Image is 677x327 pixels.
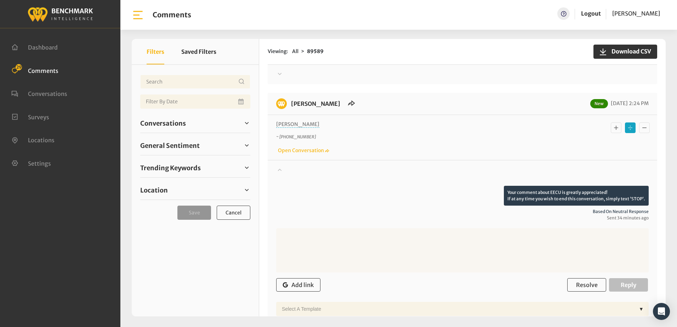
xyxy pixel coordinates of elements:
div: Basic example [609,121,652,135]
a: Surveys [11,113,49,120]
button: Saved Filters [181,39,216,64]
span: [DATE] 2:24 PM [609,100,649,107]
h1: Comments [153,11,191,19]
i: ~ [PHONE_NUMBER] [276,134,316,139]
span: Surveys [28,113,49,120]
img: benchmark [27,5,93,23]
p: Your comment about EECU is greatly appreciated! If at any time you wish to end this conversation,... [504,186,649,206]
a: [PERSON_NAME] [612,7,660,20]
button: Open Calendar [237,94,246,109]
span: Settings [28,160,51,167]
span: Comments [28,67,58,74]
a: General Sentiment [140,140,250,151]
img: bar [132,9,144,21]
strong: 89589 [307,48,324,54]
button: Resolve [567,278,606,292]
div: ▼ [636,302,647,316]
span: Viewing: [268,48,288,55]
span: Location [140,185,168,195]
span: 29 [16,64,22,70]
a: Conversations [140,118,250,128]
a: Comments 29 [11,67,58,74]
span: Trending Keywords [140,163,201,173]
img: benchmark [276,98,287,109]
span: Download CSV [607,47,651,56]
input: Username [140,75,250,89]
button: Filters [147,39,164,64]
span: Conversations [140,119,186,128]
a: Logout [581,7,601,20]
a: Open Conversation [276,147,329,154]
span: Resolve [576,281,598,288]
a: Conversations [11,90,67,97]
a: Dashboard [11,43,58,50]
a: Trending Keywords [140,162,250,173]
span: [PERSON_NAME] [612,10,660,17]
button: Cancel [217,206,250,220]
span: General Sentiment [140,141,200,150]
h6: EECU - Perrin [287,98,345,109]
span: Sent 34 minutes ago [276,215,649,221]
span: Conversations [28,90,67,97]
a: [PERSON_NAME] [291,100,340,107]
div: Open Intercom Messenger [653,303,670,320]
span: [PERSON_NAME] [276,121,319,128]
a: Logout [581,10,601,17]
button: Add link [276,278,320,292]
span: All [292,48,298,54]
a: Locations [11,136,55,143]
input: Date range input field [140,94,250,109]
span: Dashboard [28,44,58,51]
a: Location [140,185,250,195]
a: Settings [11,159,51,166]
span: Locations [28,137,55,144]
button: Download CSV [593,45,657,59]
span: Based on neutral response [276,208,649,215]
div: Select a Template [278,302,636,316]
span: New [590,99,608,108]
